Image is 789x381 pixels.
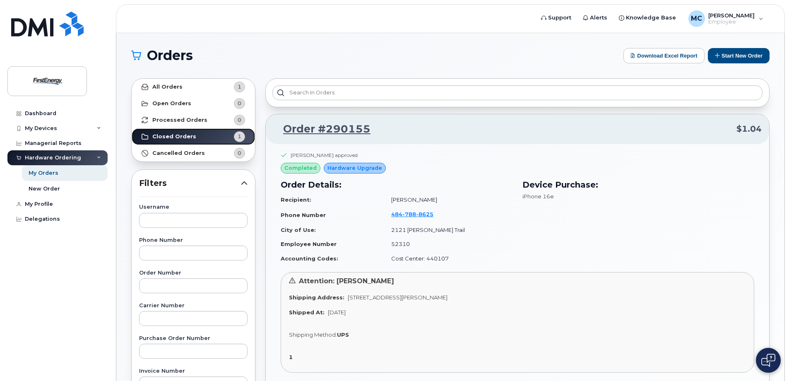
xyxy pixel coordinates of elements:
[147,49,193,62] span: Orders
[139,369,248,374] label: Invoice Number
[384,193,512,207] td: [PERSON_NAME]
[522,193,554,200] span: iPhone 16e
[291,152,358,159] div: [PERSON_NAME] approved
[281,241,337,247] strong: Employee Number
[139,177,241,189] span: Filters
[402,211,416,217] span: 788
[132,79,255,95] a: All Orders1
[384,223,512,237] td: 2121 [PERSON_NAME] Trail
[139,303,248,309] label: Carrier Number
[289,294,344,301] strong: Shipping Address:
[139,238,248,243] label: Phone Number
[736,123,762,135] span: $1.04
[522,178,754,191] h3: Device Purchase:
[132,128,255,145] a: Closed Orders1
[328,309,346,316] span: [DATE]
[289,354,293,360] strong: 1
[623,48,705,63] button: Download Excel Report
[238,99,241,107] span: 0
[289,331,337,338] span: Shipping Method:
[152,133,196,140] strong: Closed Orders
[238,83,241,91] span: 1
[273,122,370,137] a: Order #290155
[152,84,183,90] strong: All Orders
[152,150,205,157] strong: Cancelled Orders
[238,116,241,124] span: 0
[391,211,443,217] a: 4847888625
[281,227,316,233] strong: City of Use:
[281,255,338,262] strong: Accounting Codes:
[289,309,325,316] strong: Shipped At:
[238,133,241,140] span: 1
[708,48,770,63] button: Start New Order
[132,145,255,162] a: Cancelled Orders0
[289,354,296,360] a: 1
[284,164,317,172] span: completed
[416,211,433,217] span: 8625
[348,294,447,301] span: [STREET_ADDRESS][PERSON_NAME]
[132,112,255,128] a: Processed Orders0
[327,164,382,172] span: Hardware Upgrade
[384,251,512,266] td: Cost Center: 440107
[152,117,207,123] strong: Processed Orders
[281,178,512,191] h3: Order Details:
[238,149,241,157] span: 0
[761,354,775,367] img: Open chat
[384,237,512,251] td: 52310
[139,336,248,341] label: Purchase Order Number
[391,211,433,217] span: 484
[272,85,763,100] input: Search in orders
[139,270,248,276] label: Order Number
[281,212,326,218] strong: Phone Number
[299,277,394,285] span: Attention: [PERSON_NAME]
[281,196,311,203] strong: Recipient:
[132,95,255,112] a: Open Orders0
[152,100,191,107] strong: Open Orders
[139,205,248,210] label: Username
[337,331,349,338] strong: UPS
